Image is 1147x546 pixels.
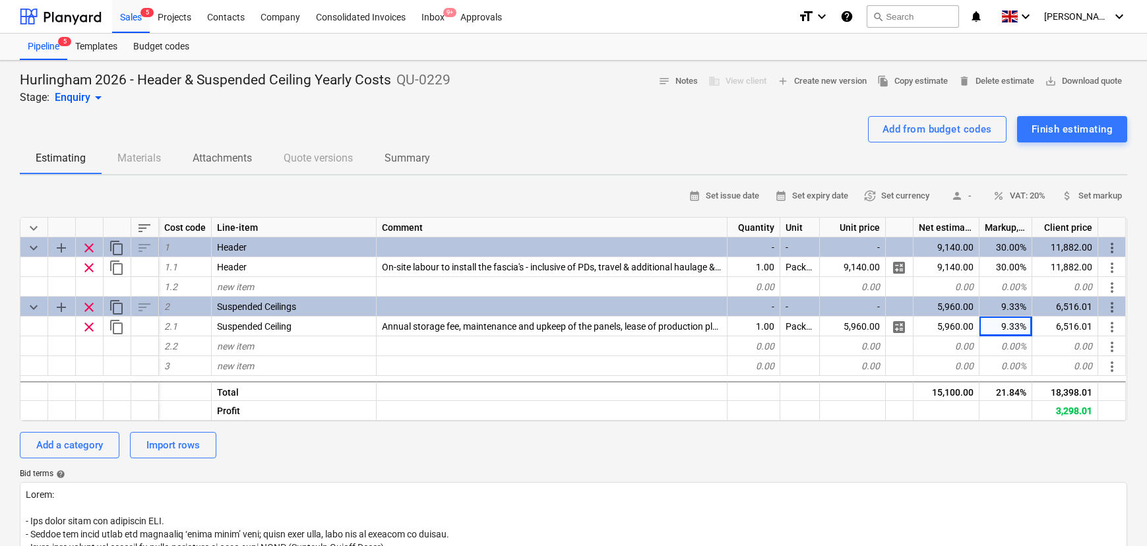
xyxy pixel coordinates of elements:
button: Set expiry date [770,186,853,206]
span: Header [217,242,247,253]
span: percent [993,190,1005,202]
div: Quantity [728,218,780,237]
a: Budget codes [125,34,197,60]
span: Duplicate row [109,260,125,276]
span: file_copy [877,75,889,87]
button: Download quote [1039,71,1127,92]
span: Set expiry date [775,189,848,204]
div: 3,298.01 [1032,401,1098,421]
span: delete [958,75,970,87]
div: 9,140.00 [914,237,979,257]
span: Download quote [1045,74,1122,89]
span: Copy estimate [877,74,948,89]
div: 30.00% [979,257,1032,277]
div: Profit [212,401,377,421]
div: Unit [780,218,820,237]
span: Manage detailed breakdown for the row [891,260,907,276]
span: Create new version [777,74,867,89]
p: Attachments [193,150,252,166]
div: 0.00% [979,356,1032,376]
div: 5,960.00 [914,317,979,336]
span: 1 [164,242,170,253]
span: Duplicate category [109,299,125,315]
div: Client price [1032,218,1098,237]
span: Suspended Ceilings [217,301,296,312]
div: 1.00 [728,317,780,336]
span: - [945,189,977,204]
div: 0.00 [820,336,886,356]
p: Estimating [36,150,86,166]
div: Package [780,317,820,336]
div: 0.00 [1032,277,1098,297]
div: 0.00 [914,356,979,376]
button: Delete estimate [953,71,1039,92]
a: Templates [67,34,125,60]
div: 15,100.00 [914,381,979,401]
div: Unit price [820,218,886,237]
span: Header [217,262,247,272]
div: 0.00 [728,277,780,297]
span: Manage detailed breakdown for the row [891,319,907,335]
span: 9+ [443,8,456,17]
span: VAT: 20% [993,189,1045,204]
div: 18,398.01 [1032,381,1098,401]
span: 5 [58,37,71,46]
button: VAT: 20% [987,186,1051,206]
span: Duplicate row [109,319,125,335]
span: More actions [1104,359,1120,375]
span: Collapse all categories [26,220,42,236]
span: 1.2 [164,282,177,292]
div: - [728,297,780,317]
span: Delete estimate [958,74,1034,89]
iframe: Chat Widget [1081,483,1147,546]
span: More actions [1104,280,1120,295]
div: Add a category [36,437,103,454]
div: 0.00 [1032,336,1098,356]
div: 0.00 [728,336,780,356]
span: attach_money [1061,190,1073,202]
div: 0.00 [1032,356,1098,376]
div: Enquiry [55,90,106,106]
div: Total [212,381,377,401]
i: notifications [970,9,983,24]
i: keyboard_arrow_down [1018,9,1034,24]
div: 21.84% [979,381,1032,401]
button: Import rows [130,432,216,458]
span: add [777,75,789,87]
span: new item [217,361,254,371]
span: save_alt [1045,75,1057,87]
button: Add a category [20,432,119,458]
span: new item [217,341,254,351]
span: More actions [1104,299,1120,315]
button: Finish estimating [1017,116,1127,142]
button: Set issue date [683,186,764,206]
button: Copy estimate [872,71,953,92]
div: 11,882.00 [1032,237,1098,257]
span: Collapse category [26,240,42,256]
div: Cost code [159,218,212,237]
span: More actions [1104,240,1120,256]
div: - [820,297,886,317]
div: 30.00% [979,237,1032,257]
div: 9.33% [979,317,1032,336]
span: Sort rows within table [137,220,152,236]
span: More actions [1104,260,1120,276]
div: 0.00 [728,356,780,376]
span: Collapse category [26,299,42,315]
div: Import rows [146,437,200,454]
span: person [951,190,963,202]
div: Comment [377,218,728,237]
div: 5,960.00 [820,317,886,336]
div: 6,516.01 [1032,297,1098,317]
div: 5,960.00 [914,297,979,317]
span: Set currency [864,189,929,204]
span: Set issue date [689,189,759,204]
span: arrow_drop_down [90,90,106,106]
button: Search [867,5,959,28]
button: Set currency [859,186,935,206]
i: Knowledge base [840,9,853,24]
a: Pipeline5 [20,34,67,60]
